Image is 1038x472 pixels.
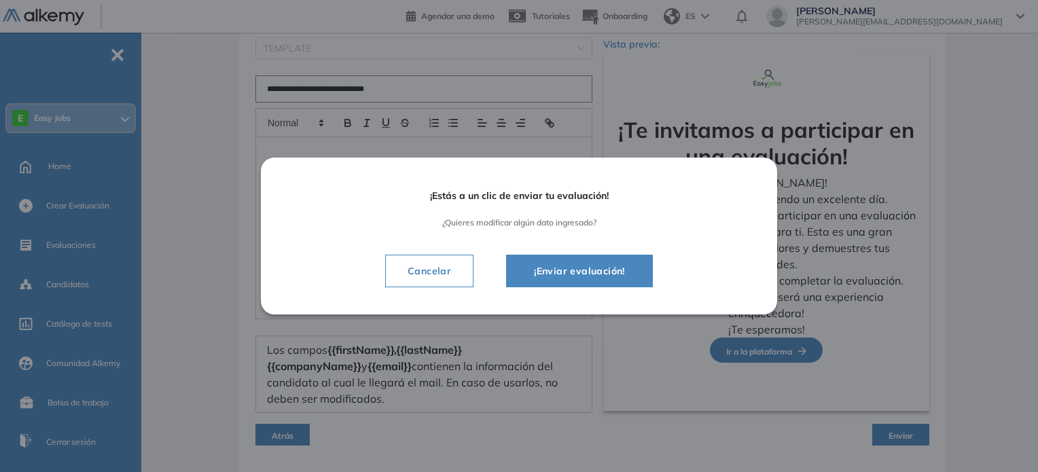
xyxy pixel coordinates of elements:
[970,407,1038,472] div: Widget de chat
[397,263,462,279] span: Cancelar
[299,190,739,202] span: ¡Estás a un clic de enviar tu evaluación!
[506,255,653,287] button: ¡Enviar evaluación!
[385,255,473,287] button: Cancelar
[523,263,636,279] span: ¡Enviar evaluación!
[299,218,739,228] span: ¿Quieres modificar algún dato ingresado?
[970,407,1038,472] iframe: Chat Widget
